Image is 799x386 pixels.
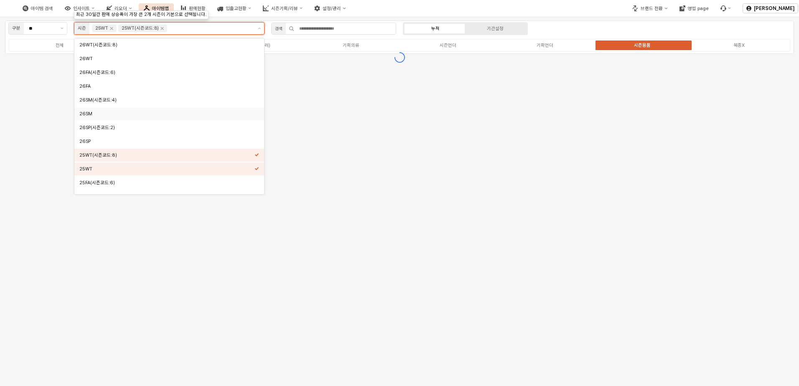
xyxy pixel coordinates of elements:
[189,6,206,11] div: 판매현황
[79,69,254,76] div: 26FA(시즌코드:6)
[78,25,86,32] div: 시즌
[343,43,359,48] div: 기획의류
[275,25,282,32] div: 검색
[79,138,254,145] div: 26SP
[258,3,308,13] div: 시즌기획/리뷰
[79,152,254,158] div: 25WT(시즌코드:8)
[57,23,67,34] button: 제안 사항 표시
[212,3,256,13] div: 입출고현황
[674,3,714,13] div: 영업 page
[60,3,99,13] div: 인사이트
[73,6,90,11] div: 인사이트
[101,3,137,13] div: 리오더
[691,42,788,49] label: 복종X
[79,111,254,117] div: 26SM
[715,3,736,13] div: 버그 제보 및 기능 개선 요청
[79,97,254,103] div: 26SM(시즌코드:4)
[254,23,264,34] button: 제안 사항 표시
[496,42,593,49] label: 기획언더
[95,25,108,32] div: 25WT
[627,3,672,13] div: 브랜드 전환
[754,5,794,12] p: [PERSON_NAME]
[79,193,254,200] div: 25FA
[79,56,254,62] div: 26WT
[12,25,20,32] div: 구분
[152,6,169,11] div: 아이템맵
[18,3,58,13] div: 아이템 검색
[79,124,254,131] div: 26SP(시즌코드:2)
[74,38,264,195] div: Select an option
[594,42,691,49] label: 시즌용품
[122,25,159,32] div: 25WT(시즌코드:8)
[733,43,745,48] div: 복종X
[323,6,341,11] div: 설정/관리
[139,3,174,13] div: 아이템맵
[399,42,496,49] label: 시즌언더
[79,166,254,172] div: 25WT
[79,180,254,186] div: 25FA(시즌코드:6)
[160,27,164,30] div: Remove 25WT(시즌코드:8)
[634,43,651,48] div: 시즌용품
[31,6,53,11] div: 아이템 검색
[79,42,254,48] div: 26WT(시즌코드:8)
[641,6,663,11] div: 브랜드 전환
[226,6,247,11] div: 입출고현황
[79,83,254,89] div: 26FA
[115,6,127,11] div: 리오더
[309,3,351,13] div: 설정/관리
[11,42,108,49] label: 전체
[466,25,525,32] label: 기간설정
[487,26,504,31] div: 기간설정
[406,25,466,32] label: 누적
[303,42,399,49] label: 기획의류
[688,6,709,11] div: 영업 page
[537,43,553,48] div: 기획언더
[440,43,456,48] div: 시즌언더
[431,26,440,31] div: 누적
[56,43,64,48] div: 전체
[110,27,113,30] div: Remove 25WT
[271,6,298,11] div: 시즌기획/리뷰
[176,3,211,13] div: 판매현황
